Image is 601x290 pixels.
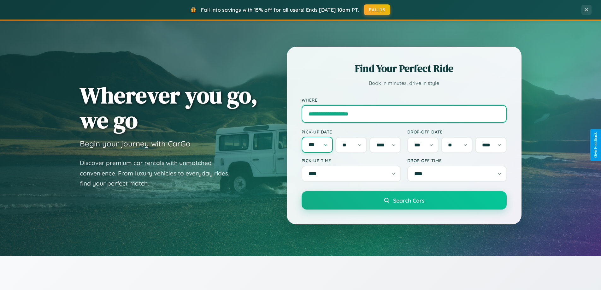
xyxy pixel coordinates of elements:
[80,139,191,148] h3: Begin your journey with CarGo
[593,132,598,158] div: Give Feedback
[201,7,359,13] span: Fall into savings with 15% off for all users! Ends [DATE] 10am PT.
[80,158,238,189] p: Discover premium car rentals with unmatched convenience. From luxury vehicles to everyday rides, ...
[302,191,507,210] button: Search Cars
[302,62,507,75] h2: Find Your Perfect Ride
[302,158,401,163] label: Pick-up Time
[393,197,424,204] span: Search Cars
[80,83,258,133] h1: Wherever you go, we go
[407,129,507,134] label: Drop-off Date
[364,4,390,15] button: FALL15
[407,158,507,163] label: Drop-off Time
[302,79,507,88] p: Book in minutes, drive in style
[302,97,507,103] label: Where
[302,129,401,134] label: Pick-up Date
